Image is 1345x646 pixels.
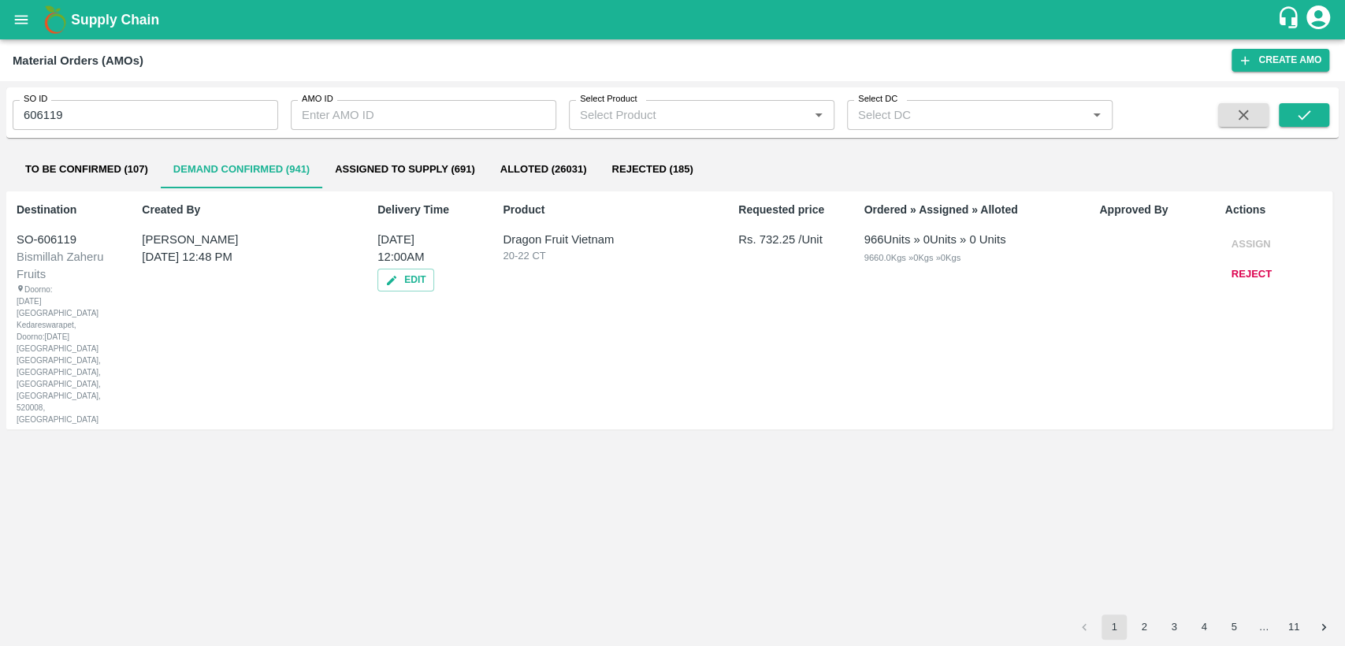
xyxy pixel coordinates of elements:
p: Created By [142,202,355,218]
label: SO ID [24,93,47,106]
button: Go to page 5 [1221,614,1247,640]
input: Enter AMO ID [291,100,556,130]
button: Reject [1225,261,1278,288]
button: Assigned to Supply (691) [322,150,488,188]
p: Approved By [1099,202,1202,218]
p: [PERSON_NAME] [142,231,336,248]
div: Doorno:[DATE] [GEOGRAPHIC_DATA] Kedareswarapet, Doorno:[DATE] [GEOGRAPHIC_DATA] [GEOGRAPHIC_DATA]... [17,284,77,425]
button: page 1 [1102,614,1127,640]
p: Destination [17,202,120,218]
p: Dragon Fruit Vietnam [503,231,716,248]
p: Delivery Time [377,202,481,218]
button: Rejected (185) [599,150,705,188]
button: Alloted (26031) [488,150,600,188]
label: AMO ID [302,93,333,106]
button: Go to page 3 [1161,614,1187,640]
div: 966 Units » 0 Units » 0 Units [864,231,1005,248]
div: account of current user [1304,3,1332,36]
button: Go to page 11 [1281,614,1306,640]
p: Product [503,202,716,218]
div: Bismillah Zaheru Fruits [17,248,117,284]
div: SO-606119 [17,231,117,248]
button: Open [1087,105,1107,125]
p: 20-22 CT [503,248,716,264]
button: Go to page 4 [1191,614,1217,640]
button: Go to page 2 [1131,614,1157,640]
img: logo [39,4,71,35]
label: Select Product [580,93,637,106]
p: Rs. 732.25 /Unit [738,231,842,248]
nav: pagination navigation [1069,614,1339,640]
input: Enter SO ID [13,100,278,130]
span: 9660.0 Kgs » 0 Kgs » 0 Kgs [864,253,960,262]
div: customer-support [1276,6,1304,34]
button: Create AMO [1232,49,1329,72]
button: Go to next page [1311,614,1336,640]
button: To Be Confirmed (107) [13,150,161,188]
p: [DATE] 12:48 PM [142,248,336,265]
button: Demand Confirmed (941) [161,150,322,188]
div: … [1251,620,1276,635]
div: Material Orders (AMOs) [13,50,143,71]
button: Edit [377,269,433,291]
p: Actions [1225,202,1328,218]
p: Requested price [738,202,842,218]
label: Select DC [858,93,897,106]
input: Select DC [852,105,1061,125]
p: [DATE] 12:00AM [377,231,462,295]
b: Supply Chain [71,12,159,28]
input: Select Product [574,105,804,125]
button: Open [808,105,829,125]
p: Ordered » Assigned » Alloted [864,202,1077,218]
button: open drawer [3,2,39,38]
a: Supply Chain [71,9,1276,31]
